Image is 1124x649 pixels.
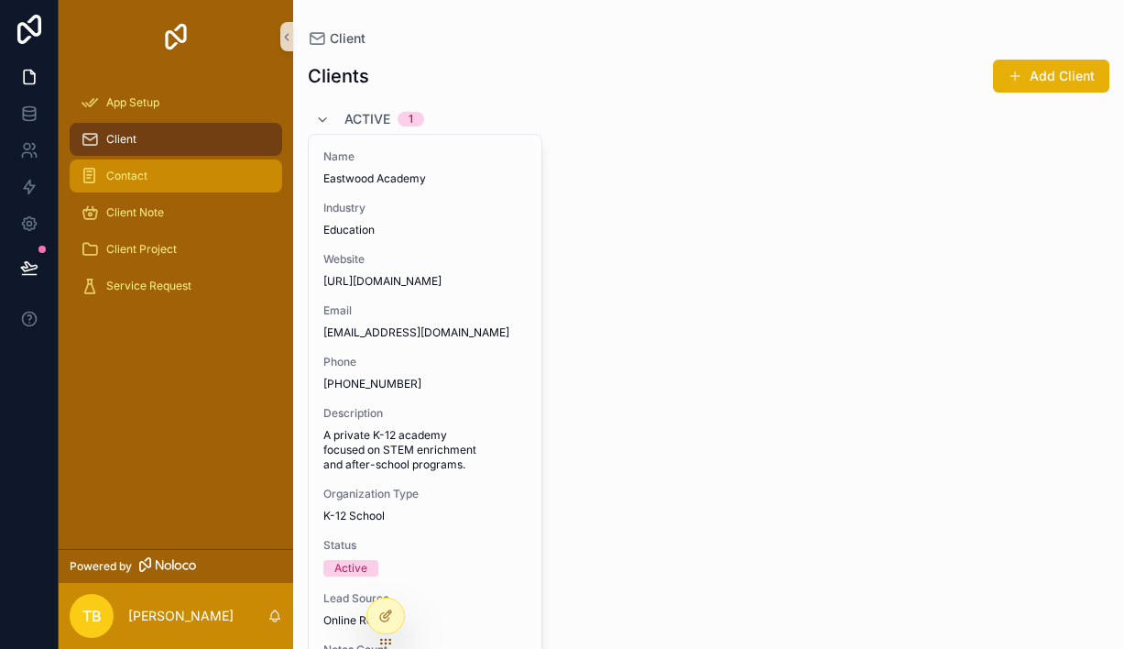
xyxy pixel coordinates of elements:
span: Client Note [106,205,164,220]
span: Phone [323,355,527,369]
span: Eastwood Academy [323,171,527,186]
span: Client [106,132,136,147]
span: Email [323,303,527,318]
p: [PERSON_NAME] [128,607,234,625]
a: Service Request [70,269,282,302]
span: Description [323,406,527,421]
span: Name [323,149,527,164]
span: Client [330,29,366,48]
div: scrollable content [59,73,293,326]
span: TB [82,605,102,627]
a: Contact [70,159,282,192]
span: Active [344,110,390,128]
div: 1 [409,112,413,126]
a: Client [308,29,366,48]
a: Client [70,123,282,156]
span: Contact [106,169,147,183]
span: Lead Source [323,591,527,606]
span: [EMAIL_ADDRESS][DOMAIN_NAME] [323,325,527,340]
a: Client Note [70,196,282,229]
span: Industry [323,201,527,215]
span: [PHONE_NUMBER] [323,377,527,391]
span: Organization Type [323,487,527,501]
h1: Clients [308,63,369,89]
span: Website [323,252,527,267]
span: [URL][DOMAIN_NAME] [323,274,527,289]
span: Client Project [106,242,177,257]
button: Add Client [993,60,1109,93]
span: App Setup [106,95,159,110]
span: Online Referral [323,613,527,628]
span: Powered by [70,559,132,574]
img: App logo [161,22,191,51]
span: Education [323,223,527,237]
span: Service Request [106,279,191,293]
div: Active [334,560,367,577]
a: Powered by [59,549,293,583]
span: K-12 School [323,509,527,523]
a: Client Project [70,233,282,266]
span: Status [323,538,527,553]
span: A private K-12 academy focused on STEM enrichment and after-school programs. [323,428,527,472]
a: App Setup [70,86,282,119]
